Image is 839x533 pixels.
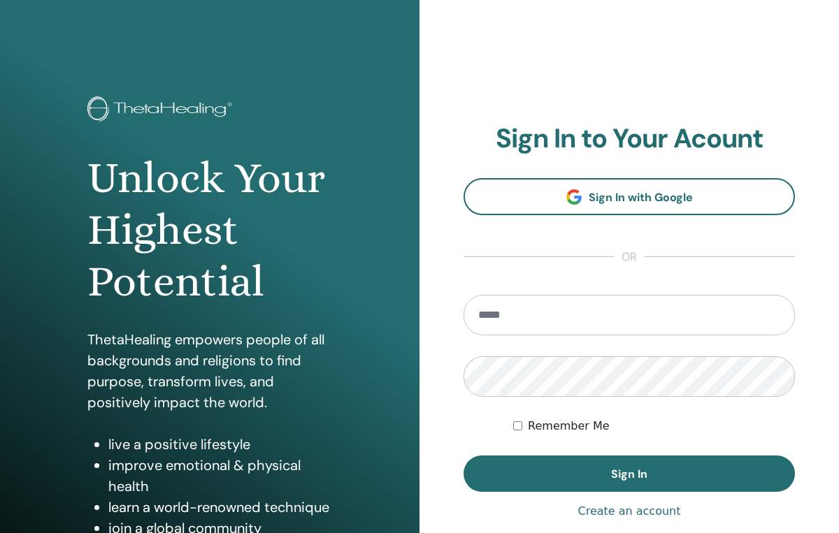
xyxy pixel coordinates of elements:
[589,190,693,205] span: Sign In with Google
[513,418,795,435] div: Keep me authenticated indefinitely or until I manually logout
[108,497,332,518] li: learn a world-renowned technique
[615,249,644,265] span: or
[464,123,795,155] h2: Sign In to Your Acount
[108,434,332,455] li: live a positive lifestyle
[611,467,647,481] span: Sign In
[464,455,795,492] button: Sign In
[578,503,680,520] a: Create an account
[87,329,332,413] p: ThetaHealing empowers people of all backgrounds and religions to find purpose, transform lives, a...
[87,152,332,308] h1: Unlock Your Highest Potential
[108,455,332,497] li: improve emotional & physical health
[464,178,795,215] a: Sign In with Google
[528,418,610,435] label: Remember Me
